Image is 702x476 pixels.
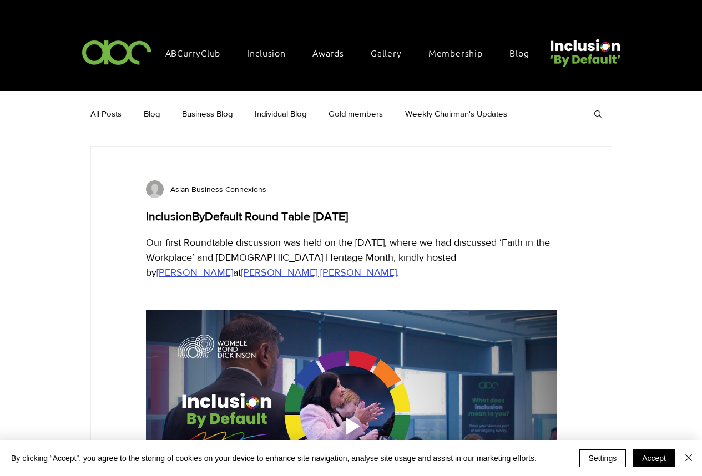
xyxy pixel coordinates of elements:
[397,267,399,278] span: .
[546,30,623,68] img: Untitled design (22).png
[160,41,238,64] a: ABCurryClub
[312,47,344,59] span: Awards
[182,108,233,119] a: Business Blog
[248,47,286,59] span: Inclusion
[241,267,397,278] a: [PERSON_NAME] [PERSON_NAME]
[365,41,418,64] a: Gallery
[160,41,546,64] nav: Site
[89,91,582,135] nav: Blog
[405,108,507,119] a: Weekly Chairman's Updates
[682,449,695,467] button: Close
[11,453,537,463] span: By clicking “Accept”, you agree to the storing of cookies on your device to enhance site navigati...
[329,108,383,119] a: Gold members
[79,36,155,68] img: ABC-Logo-Blank-Background-01-01-2.png
[156,267,233,278] a: [PERSON_NAME]
[593,109,603,118] div: Search
[242,41,302,64] div: Inclusion
[509,47,529,59] span: Blog
[146,208,557,224] h1: InclusionByDefault Round Table [DATE]
[165,47,221,59] span: ABCurryClub
[371,47,402,59] span: Gallery
[682,451,695,464] img: Close
[90,108,122,119] a: All Posts
[579,449,627,467] button: Settings
[144,108,160,119] a: Blog
[633,449,675,467] button: Accept
[233,267,241,278] span: at
[504,41,546,64] a: Blog
[146,237,553,278] span: Our first Roundtable discussion was held on the [DATE], where we had discussed ‘Faith in the Work...
[255,108,306,119] a: Individual Blog
[428,47,483,59] span: Membership
[307,41,361,64] div: Awards
[423,41,499,64] a: Membership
